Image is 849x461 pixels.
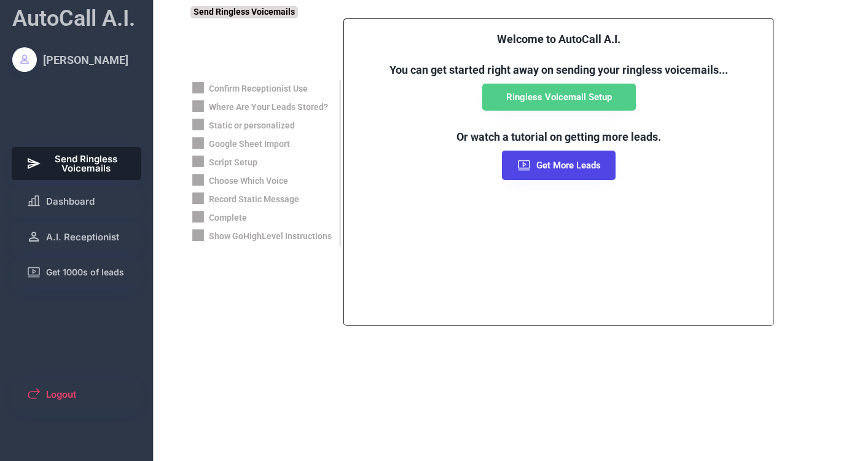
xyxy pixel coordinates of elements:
[209,175,288,187] div: Choose Which Voice
[46,197,95,206] span: Dashboard
[190,6,298,18] div: Send Ringless Voicemails
[46,390,76,399] span: Logout
[12,147,142,180] button: Send Ringless Voicemails
[536,161,601,170] span: Get More Leads
[389,33,728,76] font: Welcome to AutoCall A.I. You can get started right away on sending your ringless voicemails...
[502,151,616,180] button: Get More Leads
[12,258,142,287] button: Get 1000s of leads
[456,130,661,143] font: Or watch a tutorial on getting more leads.
[482,84,636,111] button: Ringless Voicemail Setup
[209,138,290,151] div: Google Sheet Import
[46,154,127,173] span: Send Ringless Voicemails
[209,194,299,206] div: Record Static Message
[209,120,295,132] div: Static or personalized
[12,186,142,216] button: Dashboard
[43,52,128,68] div: [PERSON_NAME]
[46,232,119,242] span: A.I. Receptionist
[209,101,328,114] div: Where Are Your Leads Stored?
[209,157,257,169] div: Script Setup
[12,379,142,409] button: Logout
[46,268,124,277] span: Get 1000s of leads
[209,83,308,95] div: Confirm Receptionist Use
[209,212,247,224] div: Complete
[209,230,332,243] div: Show GoHighLevel Instructions
[12,222,142,251] button: A.I. Receptionist
[12,3,135,34] div: AutoCall A.I.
